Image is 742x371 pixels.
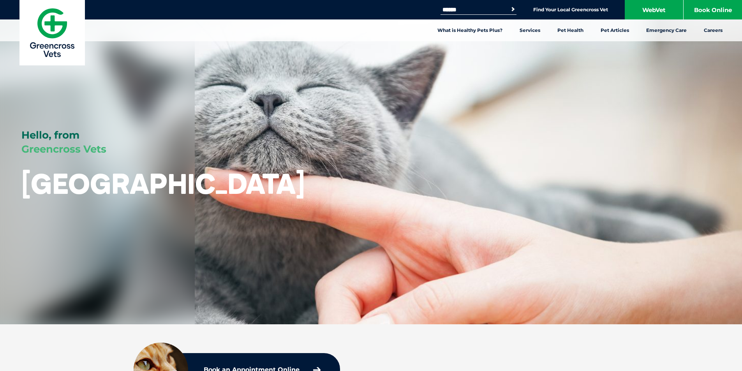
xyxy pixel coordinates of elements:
[592,19,638,41] a: Pet Articles
[509,5,517,13] button: Search
[21,129,79,141] span: Hello, from
[638,19,695,41] a: Emergency Care
[695,19,731,41] a: Careers
[21,168,305,199] h1: [GEOGRAPHIC_DATA]
[429,19,511,41] a: What is Healthy Pets Plus?
[533,7,608,13] a: Find Your Local Greencross Vet
[511,19,549,41] a: Services
[21,143,106,155] span: Greencross Vets
[549,19,592,41] a: Pet Health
